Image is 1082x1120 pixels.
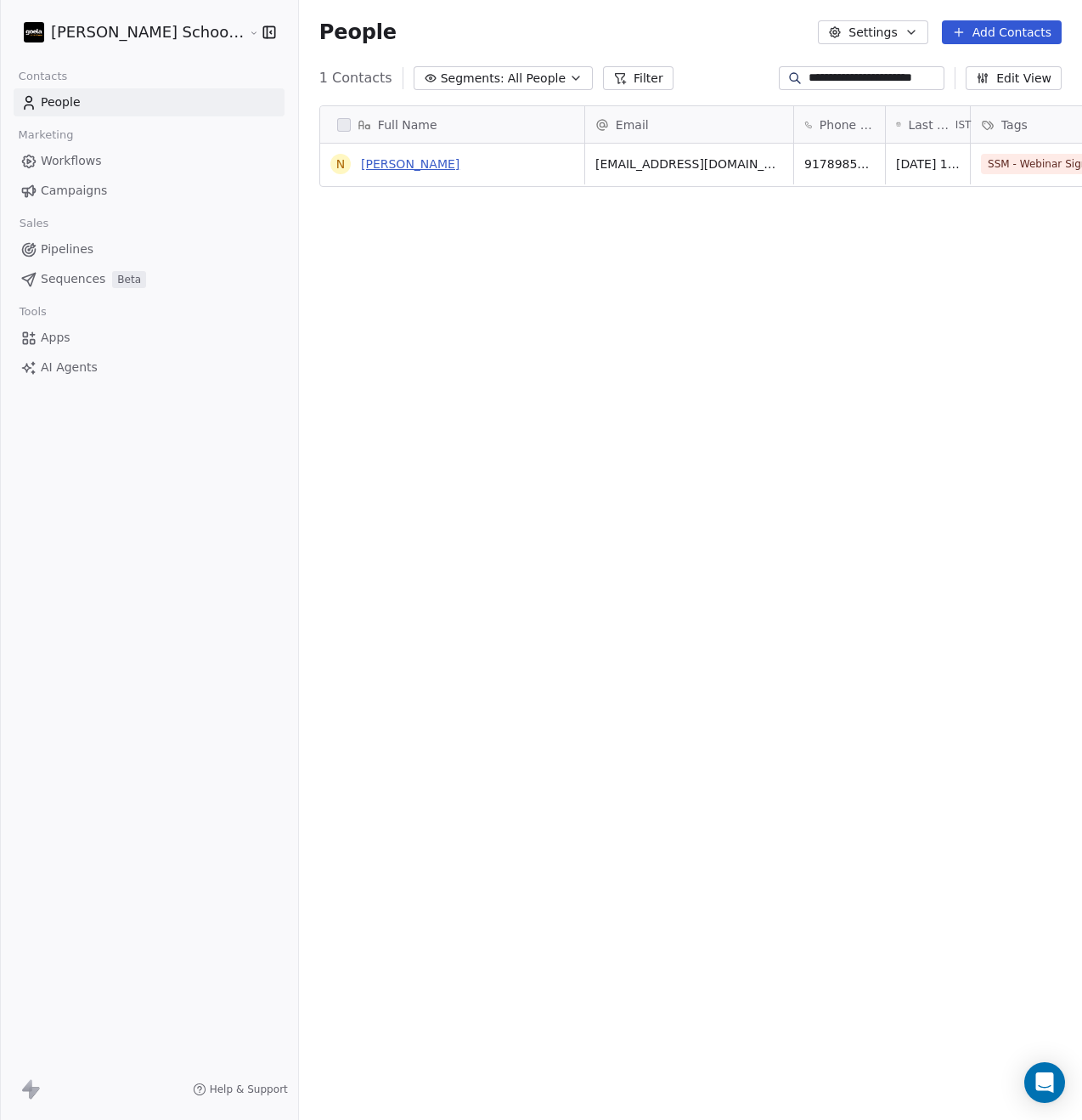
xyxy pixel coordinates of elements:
button: Filter [603,66,673,90]
span: People [319,20,397,45]
a: Apps [14,324,285,352]
span: Tags [1001,116,1028,133]
button: [PERSON_NAME] School of Finance LLP [20,18,236,47]
span: All People [508,70,566,88]
a: SequencesBeta [14,265,285,293]
div: N [336,156,345,173]
a: Help & Support [193,1083,288,1096]
a: AI Agents [14,354,285,382]
a: Campaigns [14,177,285,205]
img: Zeeshan%20Neck%20Print%20Dark.png [24,22,44,42]
span: Workflows [41,152,102,170]
a: Workflows [14,147,285,175]
span: People [41,93,81,111]
div: Open Intercom Messenger [1024,1062,1065,1103]
span: [PERSON_NAME] School of Finance LLP [51,21,245,43]
button: Edit View [966,66,1062,90]
span: Email [616,116,649,133]
span: Apps [41,329,70,347]
div: Phone Number [794,106,885,143]
span: Sales [12,211,56,236]
button: Add Contacts [942,20,1062,44]
span: Pipelines [41,240,93,258]
a: Pipelines [14,235,285,263]
span: Tools [12,299,54,325]
span: Marketing [11,122,81,148]
a: People [14,88,285,116]
span: Segments: [441,70,504,88]
div: Full Name [320,106,584,143]
span: Help & Support [210,1083,288,1096]
span: Campaigns [41,182,107,200]
div: Last Activity DateIST [886,106,970,143]
span: Beta [112,271,146,288]
span: 917898579854 [804,156,875,173]
span: 1 Contacts [319,68,392,88]
span: Phone Number [820,116,875,133]
span: Full Name [378,116,437,133]
div: Email [585,106,793,143]
span: Last Activity Date [908,116,951,133]
a: [PERSON_NAME] [361,157,459,171]
span: Contacts [11,64,75,89]
span: Sequences [41,270,105,288]
span: [DATE] 11:09 AM [896,156,960,173]
span: IST [955,118,972,132]
button: Settings [818,20,927,44]
div: grid [320,144,585,1051]
span: [EMAIL_ADDRESS][DOMAIN_NAME] [595,156,783,173]
span: AI Agents [41,359,98,376]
